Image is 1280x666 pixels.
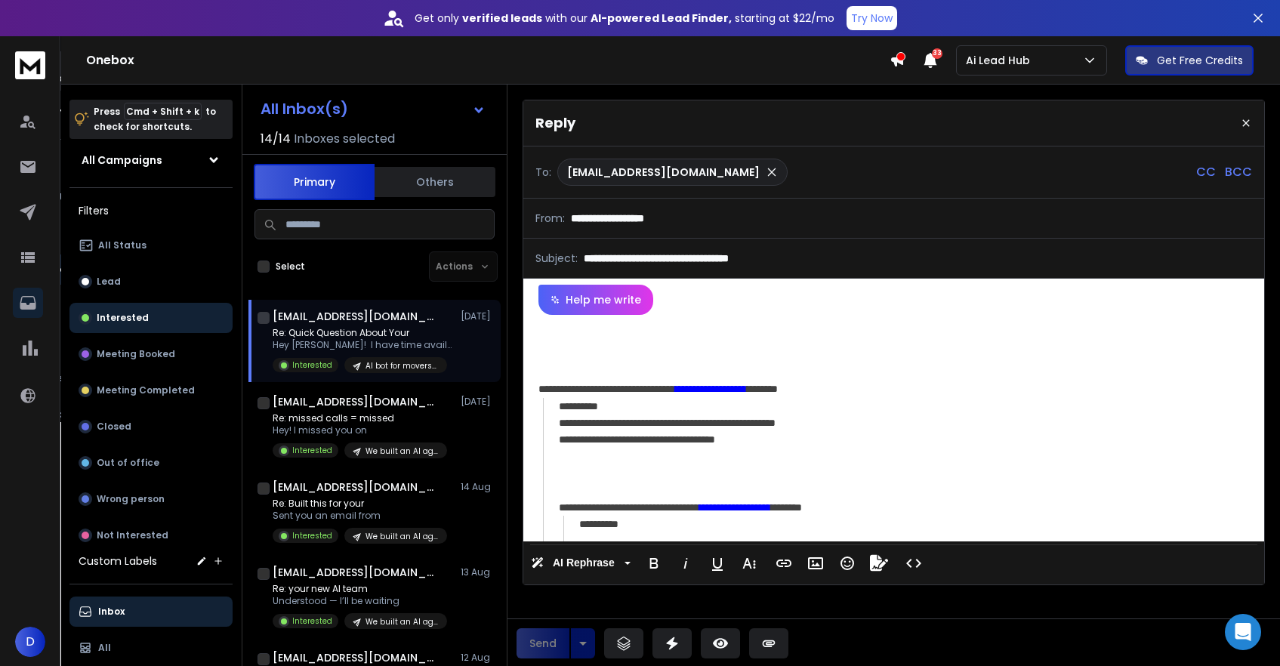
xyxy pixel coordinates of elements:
label: Select [276,261,305,273]
button: Wrong person [69,484,233,514]
button: Get Free Credits [1125,45,1254,76]
p: Closed [97,421,131,433]
button: Code View [899,548,928,578]
strong: verified leads [462,11,542,26]
p: Subject: [535,251,578,266]
span: 14 / 14 [261,130,291,148]
p: To: [535,165,551,180]
p: [DATE] [461,310,495,322]
p: Wrong person [97,493,165,505]
h3: Filters [69,200,233,221]
p: Meeting Completed [97,384,195,396]
button: Meeting Completed [69,375,233,405]
p: Meeting Booked [97,348,175,360]
p: All Status [98,239,147,251]
button: Signature [865,548,893,578]
button: D [15,627,45,657]
p: Understood — I’ll be waiting [273,595,447,607]
p: Hey [PERSON_NAME]! I have time available [273,339,454,351]
button: Primary [254,164,375,200]
button: Out of office [69,448,233,478]
p: Interested [292,359,332,371]
p: CC [1196,163,1216,181]
button: Emoticons [833,548,862,578]
button: Insert Image (⌘P) [801,548,830,578]
button: More Text [735,548,763,578]
button: All Campaigns [69,145,233,175]
p: 12 Aug [461,652,495,664]
button: AI Rephrase [528,548,634,578]
button: Try Now [847,6,897,30]
p: [DATE] [461,396,495,408]
h1: [EMAIL_ADDRESS][DOMAIN_NAME] [273,650,439,665]
p: We built an AI agent [365,616,438,627]
p: Interested [292,445,332,456]
p: Re: Quick Question About Your [273,327,454,339]
p: Get Free Credits [1157,53,1243,68]
button: Not Interested [69,520,233,550]
p: [EMAIL_ADDRESS][DOMAIN_NAME] [567,165,760,180]
h1: All Campaigns [82,153,162,168]
h1: [EMAIL_ADDRESS][DOMAIN_NAME] [273,309,439,324]
strong: AI-powered Lead Finder, [591,11,732,26]
div: Open Intercom Messenger [1225,614,1261,650]
p: Re: Built this for your [273,498,447,510]
h1: [EMAIL_ADDRESS][DOMAIN_NAME] [273,394,439,409]
p: Interested [292,615,332,627]
button: Lead [69,267,233,297]
h1: Onebox [86,51,890,69]
p: Try Now [851,11,893,26]
span: Cmd + Shift + k [124,103,202,120]
p: Inbox [98,606,125,618]
p: 13 Aug [461,566,495,578]
p: All [98,642,111,654]
p: From: [535,211,565,226]
button: Meeting Booked [69,339,233,369]
p: AI bot for movers MD [365,360,438,372]
p: Interested [97,312,149,324]
p: BCC [1225,163,1252,181]
p: Hey! I missed you on [273,424,447,436]
button: Bold (⌘B) [640,548,668,578]
img: logo [15,51,45,79]
button: Help me write [538,285,653,315]
p: We built an AI agent [365,446,438,457]
button: Closed [69,412,233,442]
button: All Inbox(s) [248,94,498,124]
p: Reply [535,113,575,134]
span: 33 [932,48,942,59]
p: Ai Lead Hub [966,53,1036,68]
button: Insert Link (⌘K) [770,548,798,578]
h3: Inboxes selected [294,130,395,148]
h1: [EMAIL_ADDRESS][DOMAIN_NAME] [273,565,439,580]
span: AI Rephrase [550,557,618,569]
p: Press to check for shortcuts. [94,104,216,134]
p: Lead [97,276,121,288]
button: Italic (⌘I) [671,548,700,578]
p: Get only with our starting at $22/mo [415,11,834,26]
p: We built an AI agent [365,531,438,542]
p: Re: your new AI team [273,583,447,595]
p: 14 Aug [461,481,495,493]
button: All Status [69,230,233,261]
p: Re: missed calls = missed [273,412,447,424]
p: Interested [292,530,332,541]
p: Not Interested [97,529,168,541]
button: All [69,633,233,663]
button: Interested [69,303,233,333]
p: Sent you an email from [273,510,447,522]
h3: Custom Labels [79,553,157,569]
button: Inbox [69,597,233,627]
p: Out of office [97,457,159,469]
button: Others [375,165,495,199]
h1: [EMAIL_ADDRESS][DOMAIN_NAME] [273,479,439,495]
h1: All Inbox(s) [261,101,348,116]
button: Underline (⌘U) [703,548,732,578]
